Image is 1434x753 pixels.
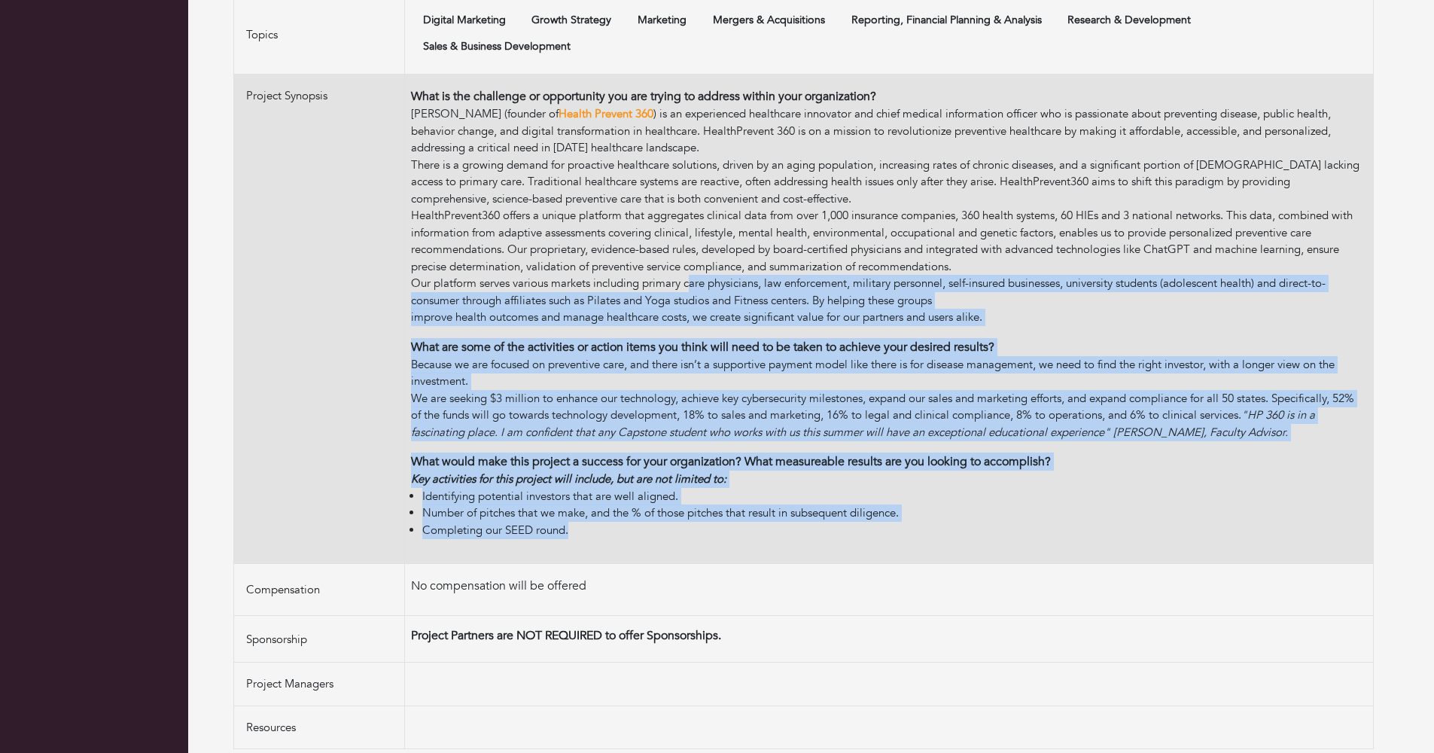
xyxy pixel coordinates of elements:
span: Digital Marketing [411,9,517,32]
div: Our platform serves various markets including primary care physicians, law enforcement, military ... [411,275,1367,309]
td: Project Synopsis [234,75,405,564]
td: Project Managers [234,663,405,706]
td: Compensation [234,564,405,616]
p: What are some of the activities or action items you think will need to be taken to achieve your d... [411,338,1367,356]
span: Reporting, Financial Planning & Analysis [839,9,1053,32]
div: Because we are focused on preventive care, and there isn’t a supportive payment model like there ... [411,356,1367,390]
em: "HP 360 is in a fascinating place. I am confident that any Capstone student who works with us thi... [411,407,1315,440]
span: Research & Development [1056,9,1203,32]
span: Mergers & Acquisitions [701,9,836,32]
div: HealthPrevent360 offers a unique platform that aggregates clinical data from over 1,000 insurance... [411,207,1367,275]
span: No compensation will be offered [411,578,586,594]
td: Resources [234,706,405,749]
span: Sales & Business Development [411,35,582,58]
div: There is a growing demand for proactive healthcare solutions, driven by an aging population, incr... [411,157,1367,208]
li: Completing our SEED round. [422,522,1367,539]
h4: Project Partners are NOT REQUIRED to offer Sponsorships. [411,629,1367,643]
p: What is the challenge or opportunity you are trying to address within your organization? [411,87,1367,105]
div: We are seeking $3 million to enhance our technology, achieve key cybersecurity milestones, expand... [411,390,1367,441]
em: Key activities for this project will include, but are not limited to: [411,471,726,486]
div: [PERSON_NAME] (founder of ) is an experienced healthcare innovator and chief medical information ... [411,105,1367,157]
span: Growth Strategy [520,9,623,32]
span: Marketing [626,9,699,32]
li: Identifying potential investors that are well aligned. [422,488,1367,505]
p: What would make this project a success for your organization? What measureable results are you lo... [411,453,1367,471]
li: Number of pitches that we make, and the % of those pitches that result in subsequent diligence. [422,505,1367,522]
td: Sponsorship [234,616,405,663]
a: Health Prevent 360 [559,106,653,121]
div: improve health outcomes and manage healthcare costs, we create significant value for our partners... [411,309,1367,326]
